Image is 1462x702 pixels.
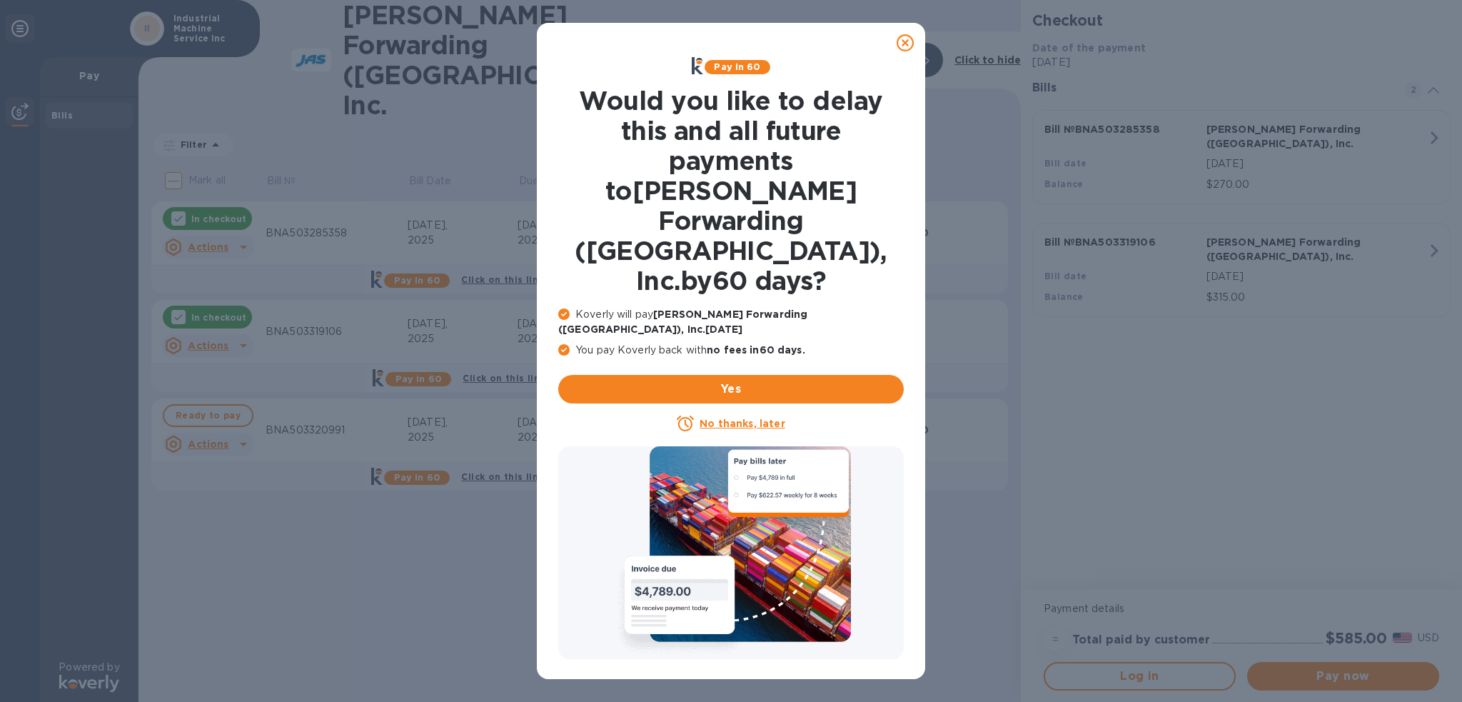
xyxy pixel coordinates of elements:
[558,307,904,337] p: Koverly will pay
[714,61,760,72] b: Pay in 60
[558,86,904,296] h1: Would you like to delay this and all future payments to [PERSON_NAME] Forwarding ([GEOGRAPHIC_DAT...
[707,344,805,356] b: no fees in 60 days .
[570,381,892,398] span: Yes
[558,343,904,358] p: You pay Koverly back with
[558,309,807,335] b: [PERSON_NAME] Forwarding ([GEOGRAPHIC_DATA]), Inc. [DATE]
[558,375,904,403] button: Yes
[700,418,785,429] u: No thanks, later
